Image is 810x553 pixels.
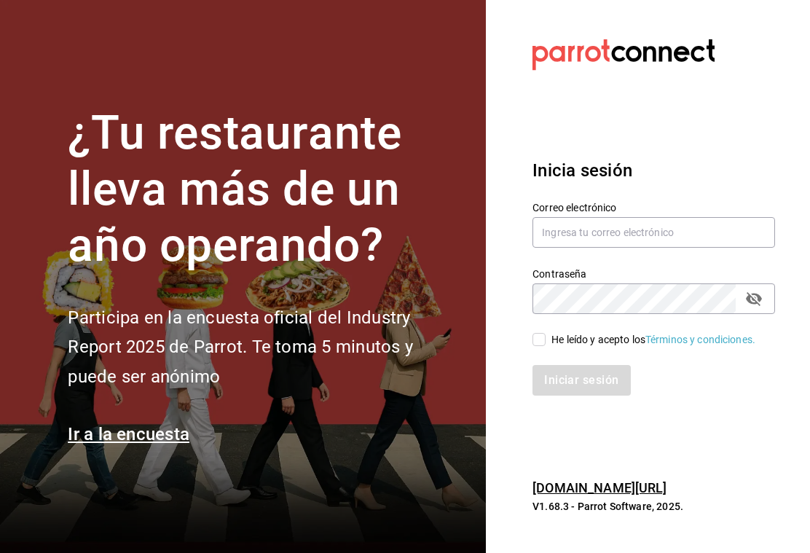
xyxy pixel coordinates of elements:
p: V1.68.3 - Parrot Software, 2025. [532,499,775,514]
button: passwordField [742,286,766,311]
label: Contraseña [532,269,775,279]
a: [DOMAIN_NAME][URL] [532,480,667,495]
a: Ir a la encuesta [68,424,189,444]
label: Correo electrónico [532,203,775,213]
h2: Participa en la encuesta oficial del Industry Report 2025 de Parrot. Te toma 5 minutos y puede se... [68,303,461,392]
h3: Inicia sesión [532,157,775,184]
a: Términos y condiciones. [645,334,755,345]
h1: ¿Tu restaurante lleva más de un año operando? [68,106,461,273]
div: He leído y acepto los [551,332,755,348]
input: Ingresa tu correo electrónico [532,217,775,248]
